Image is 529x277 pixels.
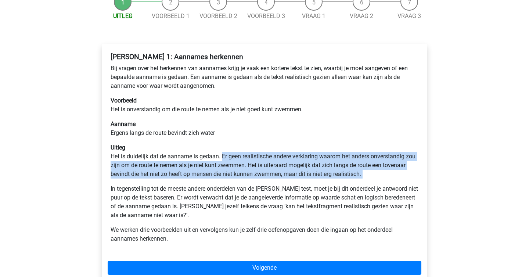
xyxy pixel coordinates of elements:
a: Voorbeeld 1 [152,12,190,19]
p: We werken drie voorbeelden uit en vervolgens kun je zelf drie oefenopgaven doen die ingaan op het... [111,226,418,243]
p: Het is onverstandig om die route te nemen als je niet goed kunt zwemmen. [111,96,418,114]
p: Het is duidelijk dat de aanname is gedaan. Er geen realistische andere verklaring waarom het ande... [111,143,418,179]
p: Ergens langs de route bevindt zich water [111,120,418,137]
a: Volgende [108,261,421,275]
a: Vraag 2 [350,12,373,19]
a: Voorbeeld 2 [199,12,237,19]
a: Vraag 1 [302,12,325,19]
p: Bij vragen over het herkennen van aannames krijg je vaak een kortere tekst te zien, waarbij je mo... [111,64,418,90]
b: Aanname [111,120,136,127]
b: Uitleg [111,144,125,151]
p: In tegenstelling tot de meeste andere onderdelen van de [PERSON_NAME] test, moet je bij dit onder... [111,184,418,220]
b: Voorbeeld [111,97,137,104]
a: Voorbeeld 3 [247,12,285,19]
a: Vraag 3 [397,12,421,19]
a: Uitleg [113,12,133,19]
b: [PERSON_NAME] 1: Aannames herkennen [111,53,243,61]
